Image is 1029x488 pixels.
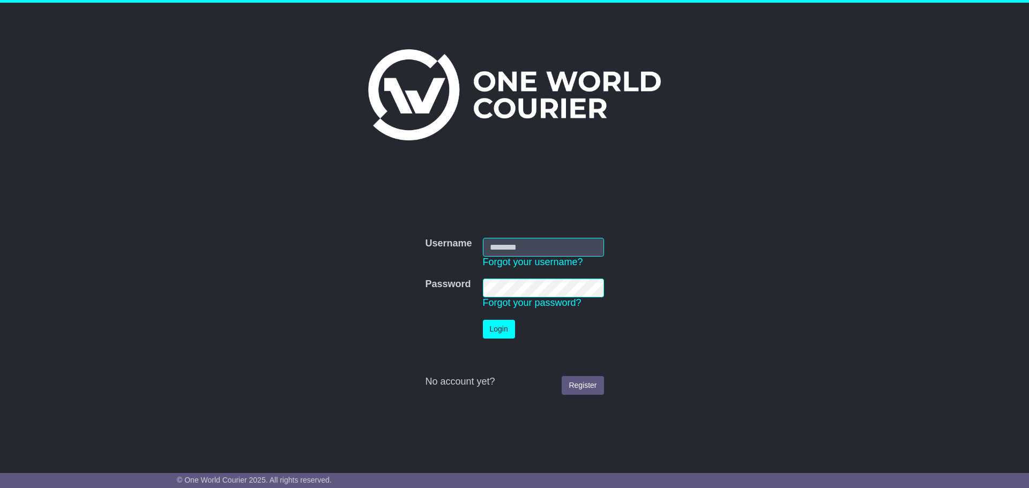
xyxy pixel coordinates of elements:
a: Register [562,376,603,395]
button: Login [483,320,515,339]
label: Password [425,279,471,290]
a: Forgot your username? [483,257,583,267]
label: Username [425,238,472,250]
a: Forgot your password? [483,297,581,308]
img: One World [368,49,661,140]
div: No account yet? [425,376,603,388]
span: © One World Courier 2025. All rights reserved. [177,476,332,484]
